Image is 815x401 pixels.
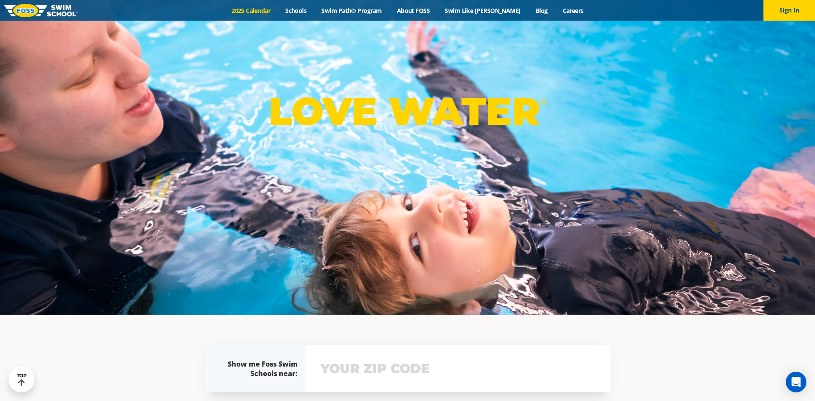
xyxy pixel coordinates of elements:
[4,4,78,17] img: FOSS Swim School Logo
[17,373,27,386] div: TOP
[555,6,591,15] a: Careers
[389,6,437,15] a: About FOSS
[269,88,546,134] p: LOVE WATER
[224,6,278,15] a: 2025 Calendar
[540,97,546,108] sup: ®
[318,356,598,381] input: YOUR ZIP CODE
[437,6,528,15] a: Swim Like [PERSON_NAME]
[222,359,298,378] div: Show me Foss Swim Schools near:
[786,372,806,392] div: Open Intercom Messenger
[278,6,314,15] a: Schools
[528,6,555,15] a: Blog
[314,6,389,15] a: Swim Path® Program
